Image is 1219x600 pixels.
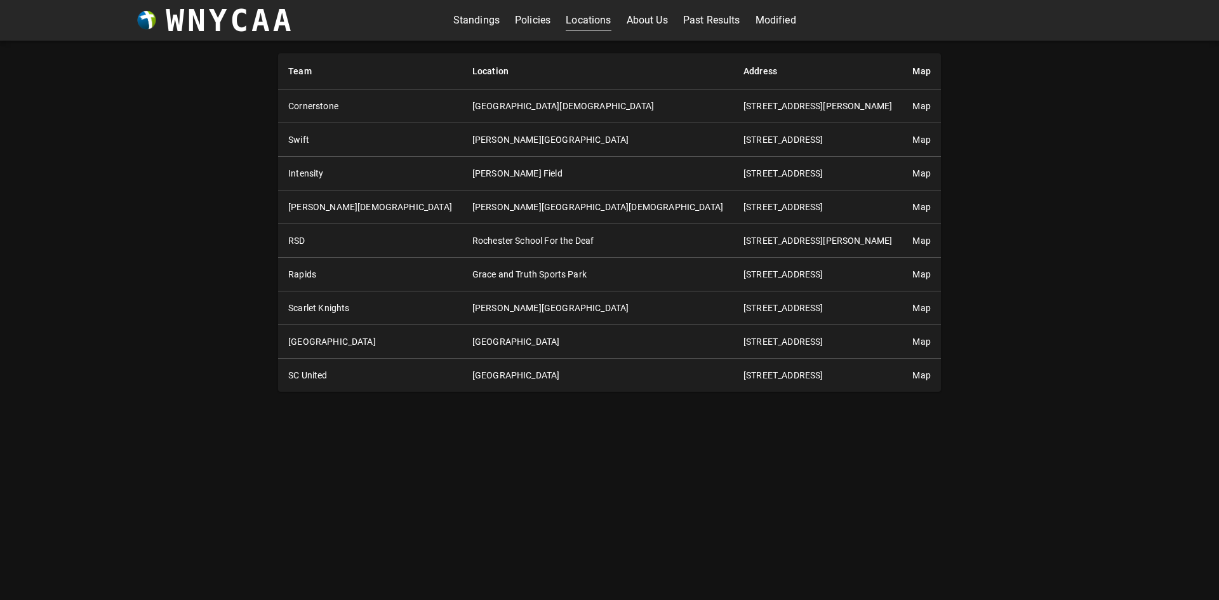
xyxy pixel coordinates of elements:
td: Grace and Truth Sports Park [462,258,733,291]
a: Map [912,303,930,313]
a: Map [912,101,930,111]
th: Map [902,53,940,90]
th: Swift [278,123,462,157]
td: [PERSON_NAME][GEOGRAPHIC_DATA] [462,291,733,325]
a: Map [912,168,930,178]
a: Map [912,202,930,212]
td: [PERSON_NAME] Field [462,157,733,190]
th: Location [462,53,733,90]
td: [STREET_ADDRESS][PERSON_NAME] [733,224,902,258]
a: Policies [515,10,550,30]
a: About Us [627,10,668,30]
th: Rapids [278,258,462,291]
th: SC United [278,359,462,392]
td: [STREET_ADDRESS][PERSON_NAME] [733,90,902,123]
td: [STREET_ADDRESS] [733,291,902,325]
th: [PERSON_NAME][DEMOGRAPHIC_DATA] [278,190,462,224]
th: [GEOGRAPHIC_DATA] [278,325,462,359]
a: Modified [756,10,796,30]
a: Standings [453,10,500,30]
td: [GEOGRAPHIC_DATA] [462,325,733,359]
a: Map [912,269,930,279]
th: Cornerstone [278,90,462,123]
th: Team [278,53,462,90]
td: [STREET_ADDRESS] [733,123,902,157]
h3: WNYCAA [166,3,294,38]
a: Past Results [683,10,740,30]
a: Map [912,370,930,380]
td: Rochester School For the Deaf [462,224,733,258]
th: Address [733,53,902,90]
a: Map [912,236,930,246]
td: [GEOGRAPHIC_DATA][DEMOGRAPHIC_DATA] [462,90,733,123]
a: Map [912,135,930,145]
td: [STREET_ADDRESS] [733,190,902,224]
td: [STREET_ADDRESS] [733,258,902,291]
td: [PERSON_NAME][GEOGRAPHIC_DATA] [462,123,733,157]
td: [STREET_ADDRESS] [733,325,902,359]
td: [STREET_ADDRESS] [733,157,902,190]
th: Scarlet Knights [278,291,462,325]
td: [GEOGRAPHIC_DATA] [462,359,733,392]
th: RSD [278,224,462,258]
a: Locations [566,10,611,30]
a: Map [912,337,930,347]
td: [STREET_ADDRESS] [733,359,902,392]
img: wnycaaBall.png [137,11,156,30]
td: [PERSON_NAME][GEOGRAPHIC_DATA][DEMOGRAPHIC_DATA] [462,190,733,224]
th: Intensity [278,157,462,190]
